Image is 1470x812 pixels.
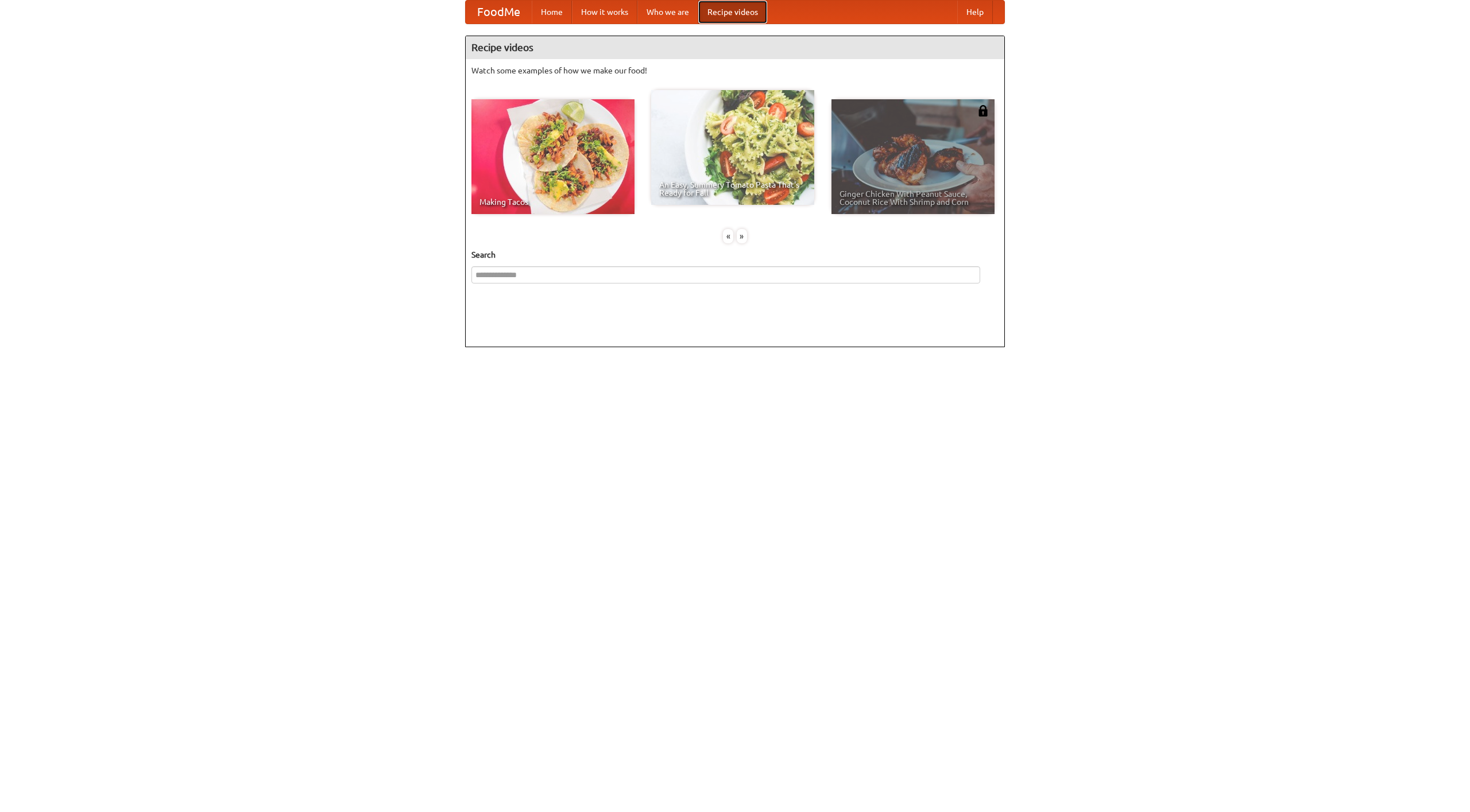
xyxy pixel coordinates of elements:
a: Making Tacos [471,99,635,214]
a: An Easy, Summery Tomato Pasta That's Ready for Fall [651,90,814,205]
a: Home [532,1,572,24]
p: Watch some examples of how we make our food! [471,65,999,76]
a: Who we are [637,1,698,24]
a: FoodMe [466,1,532,24]
h5: Search [471,249,999,261]
a: Recipe videos [698,1,767,24]
div: « [723,229,733,243]
div: » [737,229,747,243]
span: Making Tacos [479,198,626,206]
a: How it works [572,1,637,24]
h4: Recipe videos [466,36,1004,59]
img: 483408.png [977,105,989,116]
span: An Easy, Summery Tomato Pasta That's Ready for Fall [659,181,806,197]
a: Help [957,1,993,24]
